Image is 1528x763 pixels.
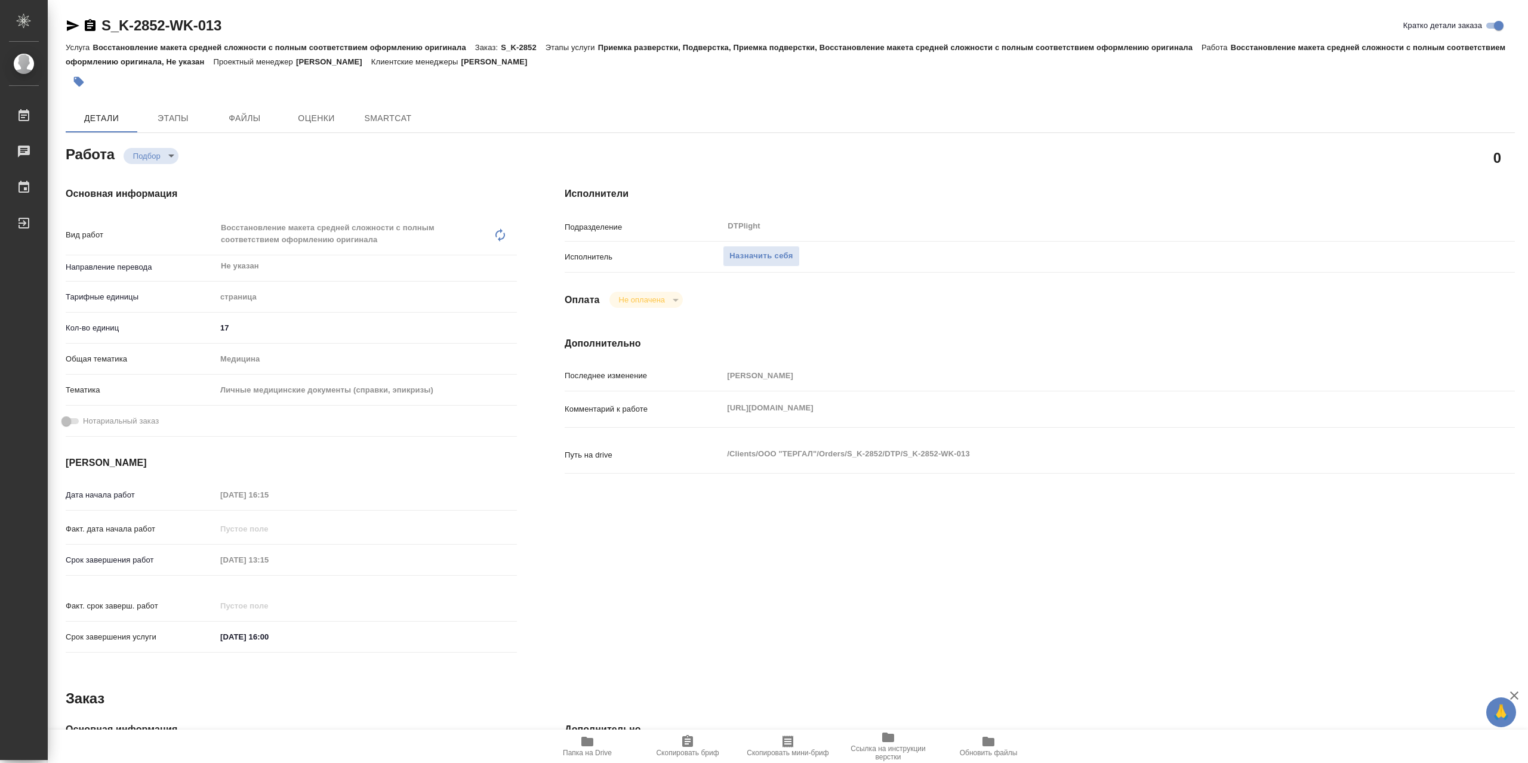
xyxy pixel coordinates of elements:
p: Проектный менеджер [213,57,295,66]
button: Скопировать бриф [637,730,738,763]
h4: Дополнительно [565,722,1515,737]
p: Вид работ [66,229,216,241]
input: ✎ Введи что-нибудь [216,319,517,336]
h4: Оплата [565,293,600,307]
h4: [PERSON_NAME] [66,456,517,470]
h4: Исполнители [565,187,1515,201]
span: Ссылка на инструкции верстки [845,745,931,761]
button: Добавить тэг [66,69,92,95]
input: ✎ Введи что-нибудь [216,628,321,645]
button: Назначить себя [723,246,799,267]
span: Скопировать мини-бриф [747,749,828,757]
p: Срок завершения услуги [66,631,216,643]
button: Ссылка на инструкции верстки [838,730,938,763]
p: Факт. срок заверш. работ [66,600,216,612]
button: Скопировать мини-бриф [738,730,838,763]
div: Личные медицинские документы (справки, эпикризы) [216,380,517,400]
input: Пустое поле [216,597,321,614]
span: Детали [73,111,130,126]
p: S_K-2852 [501,43,546,52]
input: Пустое поле [723,367,1435,384]
p: Срок завершения работ [66,554,216,566]
p: Последнее изменение [565,370,723,382]
button: Подбор [130,151,164,161]
span: Назначить себя [729,249,793,263]
span: SmartCat [359,111,417,126]
h4: Основная информация [66,722,517,737]
a: S_K-2852-WK-013 [101,17,221,33]
input: Пустое поле [216,520,321,538]
div: страница [216,287,517,307]
span: 🙏 [1491,700,1511,725]
p: Факт. дата начала работ [66,523,216,535]
span: Скопировать бриф [656,749,719,757]
p: Тарифные единицы [66,291,216,303]
div: Подбор [124,148,178,164]
p: Кол-во единиц [66,322,216,334]
p: Комментарий к работе [565,403,723,415]
button: Скопировать ссылку для ЯМессенджера [66,18,80,33]
p: [PERSON_NAME] [461,57,537,66]
span: Этапы [144,111,202,126]
span: Оценки [288,111,345,126]
button: Скопировать ссылку [83,18,97,33]
textarea: /Clients/ООО "ТЕРГАЛ"/Orders/S_K-2852/DTP/S_K-2852-WK-013 [723,444,1435,464]
h4: Основная информация [66,187,517,201]
button: Папка на Drive [537,730,637,763]
p: Клиентские менеджеры [371,57,461,66]
p: Тематика [66,384,216,396]
textarea: [URL][DOMAIN_NAME] [723,398,1435,418]
span: Файлы [216,111,273,126]
p: Общая тематика [66,353,216,365]
span: Кратко детали заказа [1403,20,1482,32]
button: 🙏 [1486,697,1516,727]
button: Обновить файлы [938,730,1039,763]
input: Пустое поле [216,486,321,503]
div: Медицина [216,349,517,369]
p: Восстановление макета средней сложности с полным соответствием оформлению оригинала [93,43,475,52]
h2: Работа [66,143,115,164]
h4: Дополнительно [565,336,1515,351]
p: Заказ: [475,43,501,52]
p: Направление перевода [66,261,216,273]
input: Пустое поле [216,551,321,569]
p: Путь на drive [565,449,723,461]
p: Приемка разверстки, Подверстка, Приемка подверстки, Восстановление макета средней сложности с пол... [598,43,1202,52]
p: [PERSON_NAME] [296,57,371,66]
p: Этапы услуги [546,43,598,52]
p: Подразделение [565,221,723,233]
span: Нотариальный заказ [83,415,159,427]
div: Подбор [609,292,683,308]
p: Исполнитель [565,251,723,263]
button: Не оплачена [615,295,668,305]
h2: Заказ [66,689,104,708]
span: Папка на Drive [563,749,612,757]
p: Работа [1202,43,1231,52]
p: Дата начала работ [66,489,216,501]
h2: 0 [1493,147,1501,168]
p: Услуга [66,43,93,52]
span: Обновить файлы [960,749,1018,757]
